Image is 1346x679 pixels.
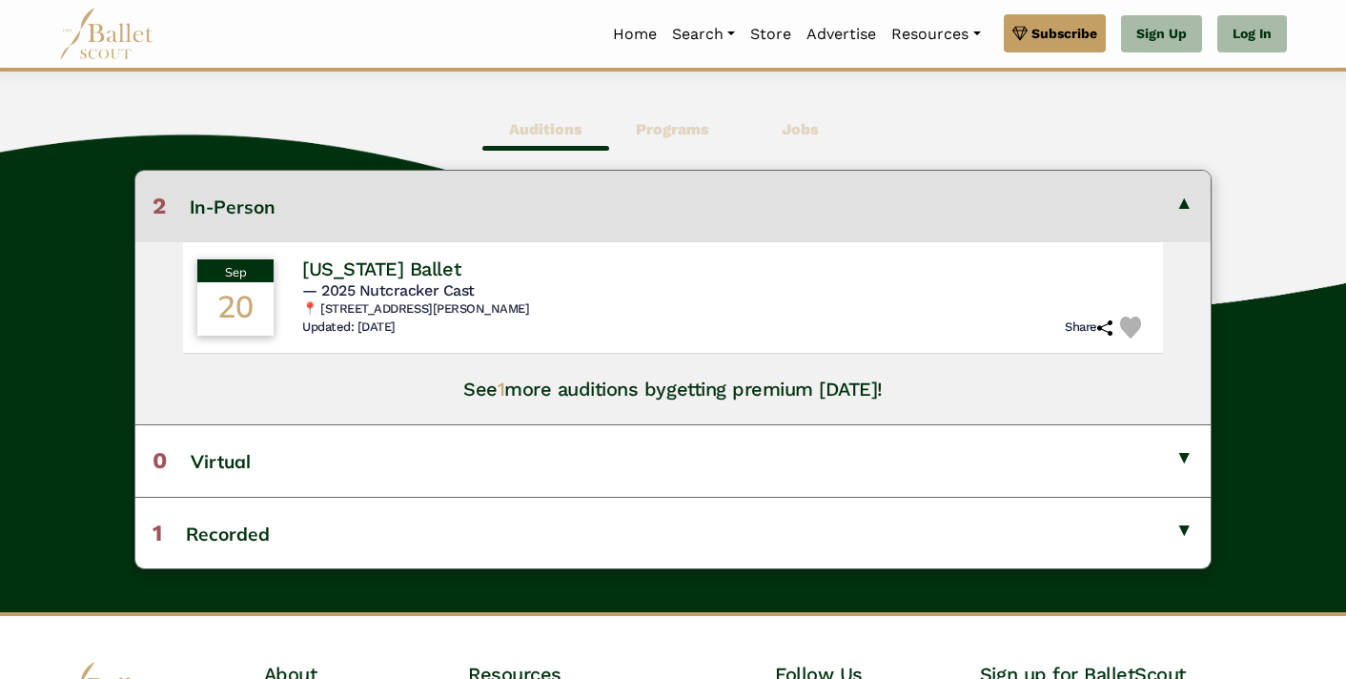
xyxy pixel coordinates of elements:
span: 1 [498,378,505,401]
span: 1 [153,520,162,546]
a: Log In [1217,15,1287,53]
div: Sep [197,259,274,282]
h6: Updated: [DATE] [302,319,396,336]
div: 20 [197,282,274,336]
a: getting premium [DATE]! [666,378,883,401]
h4: See more auditions by [463,377,883,401]
b: Auditions [509,120,582,138]
b: Jobs [782,120,819,138]
a: Home [605,14,664,54]
a: Sign Up [1121,15,1202,53]
img: gem.svg [1012,23,1028,44]
button: 2In-Person [135,171,1211,241]
b: Programs [636,120,709,138]
h6: 📍 [STREET_ADDRESS][PERSON_NAME] [302,301,1149,318]
span: Subscribe [1031,23,1097,44]
button: 0Virtual [135,424,1211,496]
a: Advertise [799,14,884,54]
h6: Share [1065,319,1112,336]
a: Resources [884,14,988,54]
span: — 2025 Nutcracker Cast [302,281,474,299]
span: 2 [153,193,166,219]
h4: [US_STATE] Ballet [302,257,460,281]
button: 1Recorded [135,497,1211,568]
a: Search [664,14,743,54]
span: 0 [153,447,167,474]
a: Store [743,14,799,54]
a: Subscribe [1004,14,1106,52]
